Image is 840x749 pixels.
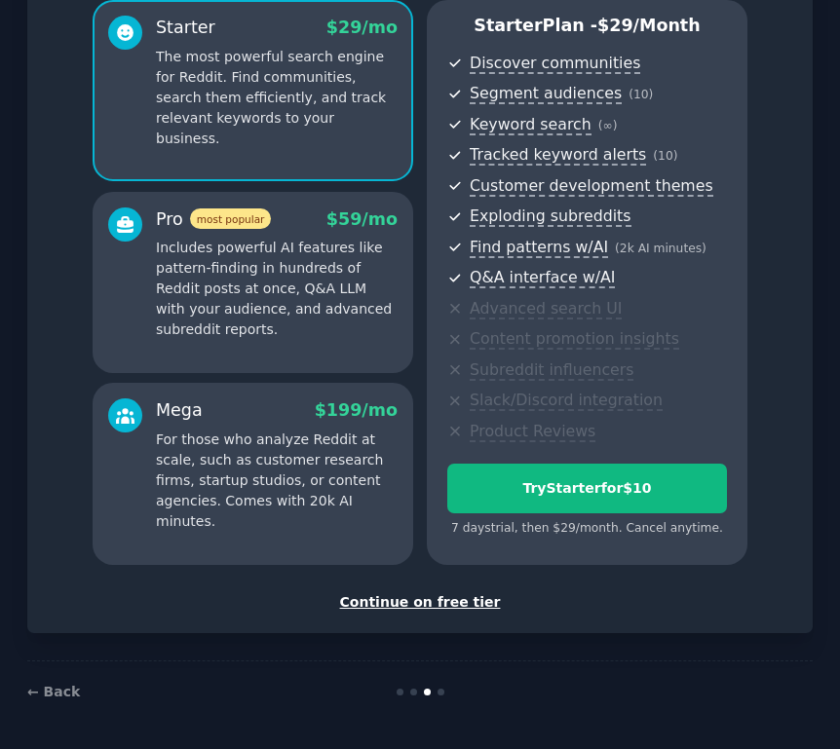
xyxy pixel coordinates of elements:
[315,400,398,420] span: $ 199 /mo
[597,16,701,35] span: $ 29 /month
[48,592,792,613] div: Continue on free tier
[326,18,398,37] span: $ 29 /mo
[156,207,271,232] div: Pro
[470,422,595,442] span: Product Reviews
[615,242,706,255] span: ( 2k AI minutes )
[326,209,398,229] span: $ 59 /mo
[470,329,679,350] span: Content promotion insights
[470,268,615,288] span: Q&A interface w/AI
[598,119,618,132] span: ( ∞ )
[470,176,713,197] span: Customer development themes
[156,16,215,40] div: Starter
[156,430,398,532] p: For those who analyze Reddit at scale, such as customer research firms, startup studios, or conte...
[156,47,398,149] p: The most powerful search engine for Reddit. Find communities, search them efficiently, and track ...
[470,238,608,258] span: Find patterns w/AI
[447,464,727,513] button: TryStarterfor$10
[190,208,272,229] span: most popular
[653,149,677,163] span: ( 10 )
[156,398,203,423] div: Mega
[470,391,663,411] span: Slack/Discord integration
[470,206,630,227] span: Exploding subreddits
[470,54,640,74] span: Discover communities
[448,478,726,499] div: Try Starter for $10
[470,115,592,135] span: Keyword search
[447,14,727,38] p: Starter Plan -
[470,84,622,104] span: Segment audiences
[447,520,727,538] div: 7 days trial, then $ 29 /month . Cancel anytime.
[629,88,653,101] span: ( 10 )
[470,299,622,319] span: Advanced search UI
[470,145,646,166] span: Tracked keyword alerts
[156,238,398,340] p: Includes powerful AI features like pattern-finding in hundreds of Reddit posts at once, Q&A LLM w...
[27,684,80,699] a: ← Back
[470,360,633,381] span: Subreddit influencers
